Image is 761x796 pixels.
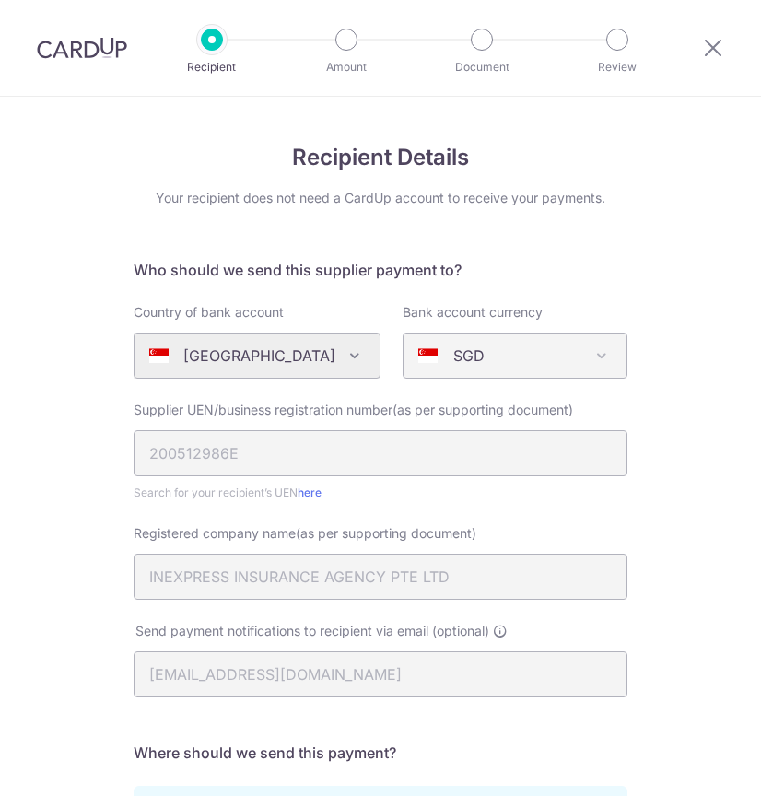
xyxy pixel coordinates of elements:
span: Supplier UEN/business registration number(as per supporting document) [134,402,573,417]
label: Bank account currency [403,303,543,322]
div: Your recipient does not need a CardUp account to receive your payments. [134,189,627,207]
a: here [298,486,322,499]
img: CardUp [37,37,127,59]
h5: Who should we send this supplier payment to? [134,259,627,281]
h4: Recipient Details [134,141,627,174]
label: Country of bank account [134,303,284,322]
p: Review [566,58,669,76]
span: SGD [403,333,627,379]
h5: Where should we send this payment? [134,742,627,764]
p: Recipient [160,58,263,76]
p: Amount [295,58,398,76]
div: Search for your recipient’s UEN [134,484,627,502]
span: Send payment notifications to recipient via email (optional) [135,622,489,640]
span: SGD [404,334,626,378]
input: Enter email address [134,651,627,697]
p: SGD [453,345,485,367]
iframe: Opens a widget where you can find more information [643,741,743,787]
span: Registered company name(as per supporting document) [134,525,476,541]
p: Document [430,58,533,76]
